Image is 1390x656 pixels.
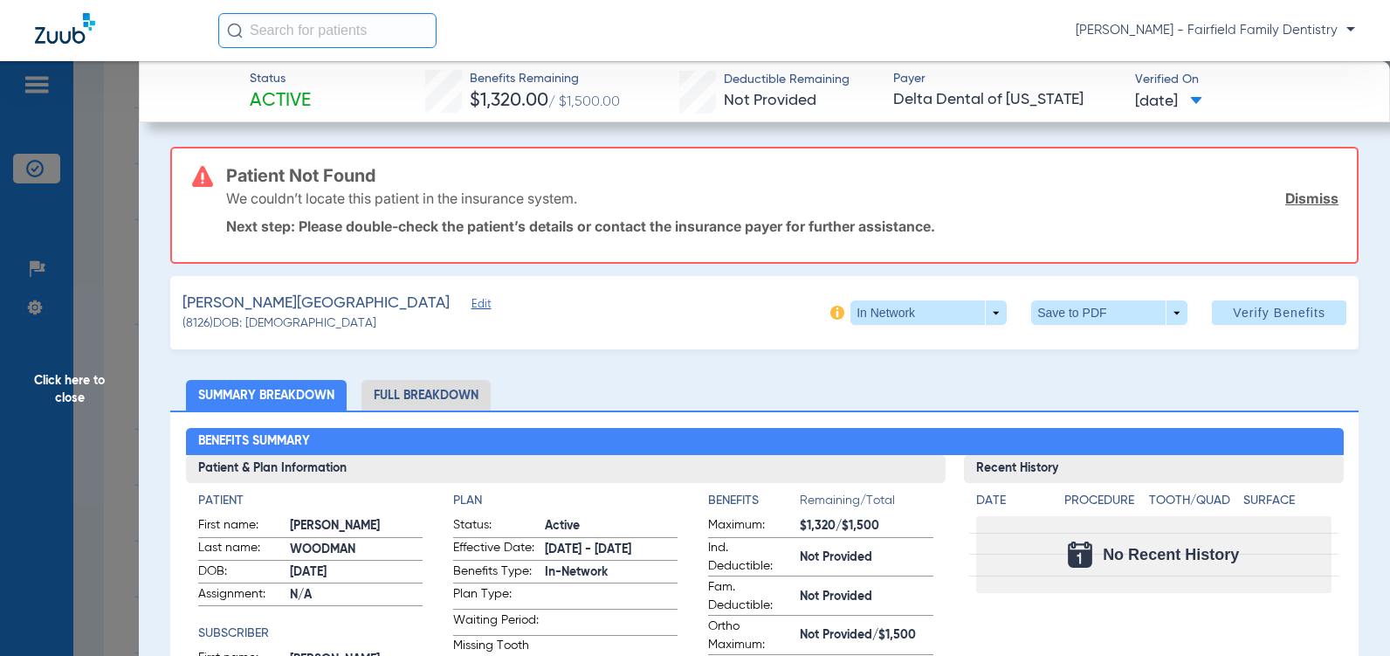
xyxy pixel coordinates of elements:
[198,585,284,606] span: Assignment:
[1135,71,1362,89] span: Verified On
[545,563,678,582] span: In-Network
[976,492,1049,516] app-breakdown-title: Date
[830,306,844,320] img: info-icon
[198,492,423,510] h4: Patient
[453,492,678,510] h4: Plan
[708,492,800,516] app-breakdown-title: Benefits
[1212,300,1346,325] button: Verify Benefits
[1076,22,1355,39] span: [PERSON_NAME] - Fairfield Family Dentistry
[1149,492,1237,510] h4: Tooth/Quad
[1103,546,1239,563] span: No Recent History
[850,300,1007,325] button: In Network
[1031,300,1187,325] button: Save to PDF
[1064,492,1144,510] h4: Procedure
[708,618,794,654] span: Ortho Maximum:
[1285,190,1338,207] a: Dismiss
[708,539,794,576] span: Ind. Deductible:
[893,70,1120,88] span: Payer
[545,517,678,535] span: Active
[976,492,1049,510] h4: Date
[1149,492,1237,516] app-breakdown-title: Tooth/Quad
[186,455,946,483] h3: Patient & Plan Information
[453,611,539,635] span: Waiting Period:
[198,563,284,583] span: DOB:
[198,625,423,643] h4: Subscriber
[708,492,800,510] h4: Benefits
[186,428,1344,456] h2: Benefits Summary
[250,89,311,114] span: Active
[290,517,423,535] span: [PERSON_NAME]
[1303,572,1390,656] iframe: Chat Widget
[290,541,423,559] span: WOODMAN
[182,293,450,314] span: [PERSON_NAME][GEOGRAPHIC_DATA]
[453,563,539,583] span: Benefits Type:
[361,380,491,411] li: Full Breakdown
[453,585,539,609] span: Plan Type:
[800,588,932,606] span: Not Provided
[470,70,620,88] span: Benefits Remaining
[290,586,423,604] span: N/A
[35,13,95,44] img: Zuub Logo
[724,71,850,89] span: Deductible Remaining
[226,218,1338,235] p: Next step: Please double-check the patient’s details or contact the insurance payer for further a...
[708,516,794,537] span: Maximum:
[893,89,1120,111] span: Delta Dental of [US_STATE]
[186,380,347,411] li: Summary Breakdown
[250,70,311,88] span: Status
[1068,542,1092,568] img: Calendar
[218,13,437,48] input: Search for patients
[192,166,213,187] img: error-icon
[1243,492,1332,516] app-breakdown-title: Surface
[800,492,932,516] span: Remaining/Total
[1243,492,1332,510] h4: Surface
[964,455,1344,483] h3: Recent History
[1135,91,1202,113] span: [DATE]
[800,626,932,645] span: Not Provided/$1,500
[800,549,932,567] span: Not Provided
[453,516,539,537] span: Status:
[548,95,620,109] span: / $1,500.00
[182,314,376,333] span: (8126) DOB: [DEMOGRAPHIC_DATA]
[545,541,678,559] span: [DATE] - [DATE]
[227,23,243,38] img: Search Icon
[290,563,423,582] span: [DATE]
[800,517,932,535] span: $1,320/$1,500
[453,539,539,560] span: Effective Date:
[226,167,1338,184] h3: Patient Not Found
[470,92,548,110] span: $1,320.00
[1064,492,1144,516] app-breakdown-title: Procedure
[471,298,487,314] span: Edit
[724,93,816,108] span: Not Provided
[1233,306,1325,320] span: Verify Benefits
[198,539,284,560] span: Last name:
[708,578,794,615] span: Fam. Deductible:
[198,516,284,537] span: First name:
[226,190,577,207] p: We couldn’t locate this patient in the insurance system.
